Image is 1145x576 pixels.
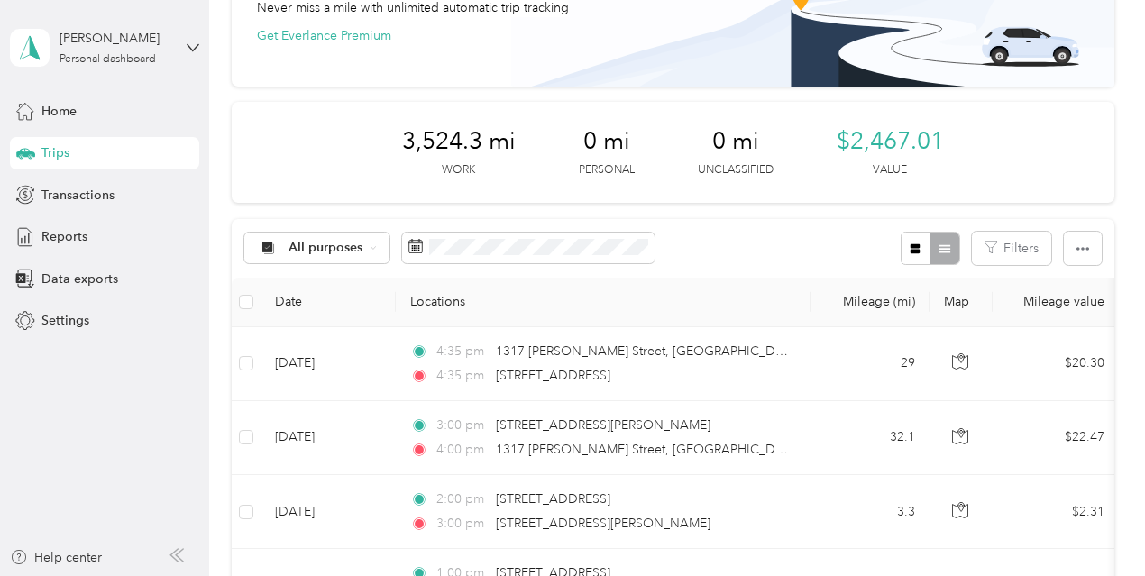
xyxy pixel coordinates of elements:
span: [STREET_ADDRESS][PERSON_NAME] [496,516,710,531]
td: [DATE] [261,327,396,401]
span: 1317 [PERSON_NAME] Street, [GEOGRAPHIC_DATA] [496,442,802,457]
p: Value [873,162,907,178]
span: [STREET_ADDRESS][PERSON_NAME] [496,417,710,433]
td: 3.3 [811,475,930,549]
th: Map [930,278,993,327]
td: $2.31 [993,475,1119,549]
span: Transactions [41,186,114,205]
span: $2,467.01 [837,127,944,156]
th: Date [261,278,396,327]
th: Mileage value [993,278,1119,327]
span: 2:00 pm [436,489,488,509]
span: Trips [41,143,69,162]
span: Reports [41,227,87,246]
span: 1317 [PERSON_NAME] Street, [GEOGRAPHIC_DATA] [496,343,802,359]
button: Get Everlance Premium [257,26,391,45]
span: 4:00 pm [436,440,488,460]
th: Mileage (mi) [811,278,930,327]
span: 3:00 pm [436,514,488,534]
td: [DATE] [261,401,396,475]
span: Settings [41,311,89,330]
p: Work [442,162,475,178]
span: 4:35 pm [436,366,488,386]
iframe: Everlance-gr Chat Button Frame [1044,475,1145,576]
div: Personal dashboard [60,54,156,65]
td: $20.30 [993,327,1119,401]
div: [PERSON_NAME] [60,29,172,48]
td: 32.1 [811,401,930,475]
span: 3,524.3 mi [402,127,516,156]
span: [STREET_ADDRESS] [496,368,610,383]
span: All purposes [289,242,363,254]
button: Help center [10,548,102,567]
td: $22.47 [993,401,1119,475]
span: 4:35 pm [436,342,488,361]
td: 29 [811,327,930,401]
span: 0 mi [712,127,759,156]
span: [STREET_ADDRESS] [496,491,610,507]
p: Personal [579,162,635,178]
th: Locations [396,278,811,327]
button: Filters [972,232,1051,265]
span: 3:00 pm [436,416,488,435]
td: [DATE] [261,475,396,549]
span: Data exports [41,270,118,288]
p: Unclassified [698,162,774,178]
span: Home [41,102,77,121]
span: 0 mi [583,127,630,156]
